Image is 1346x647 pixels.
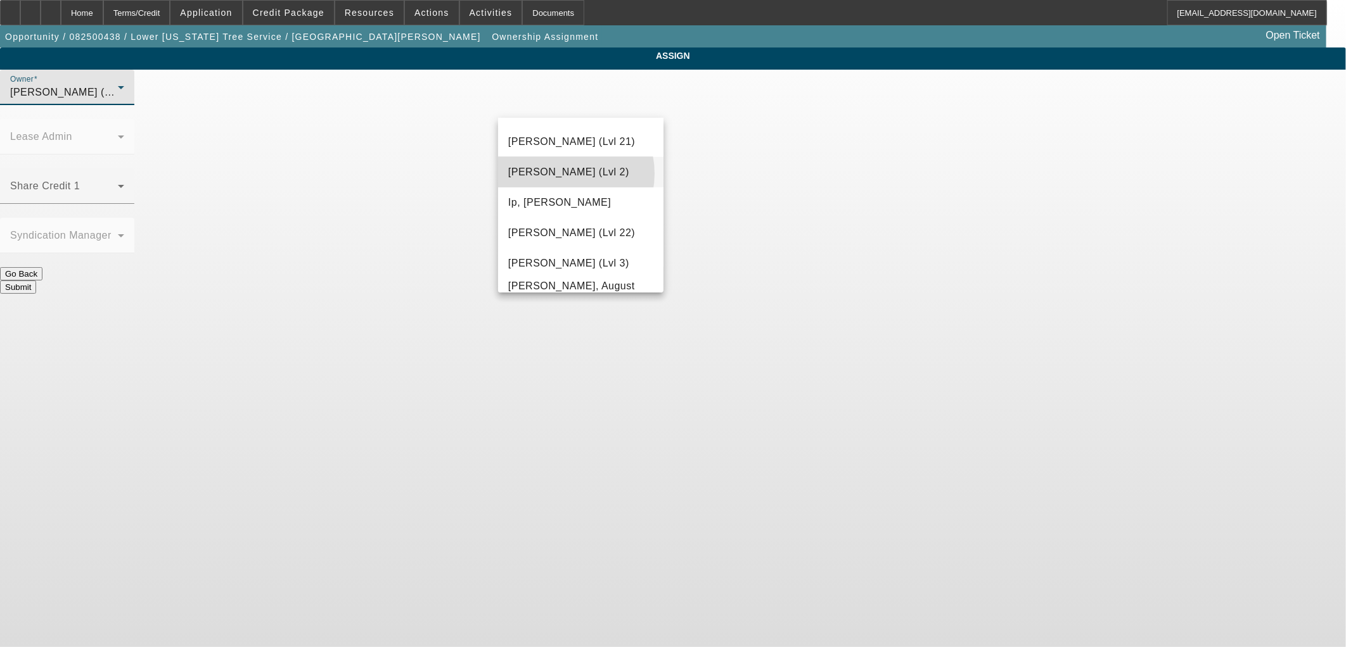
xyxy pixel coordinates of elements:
span: [PERSON_NAME] (Lvl 2) [508,165,629,180]
span: [PERSON_NAME] (Lvl 22) [508,225,635,241]
span: [PERSON_NAME] (Lvl 3) [508,256,629,271]
span: Ip, [PERSON_NAME] [508,195,611,210]
span: [PERSON_NAME], August (Lvl 21) [508,279,653,309]
span: [PERSON_NAME] (Lvl 21) [508,134,635,149]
